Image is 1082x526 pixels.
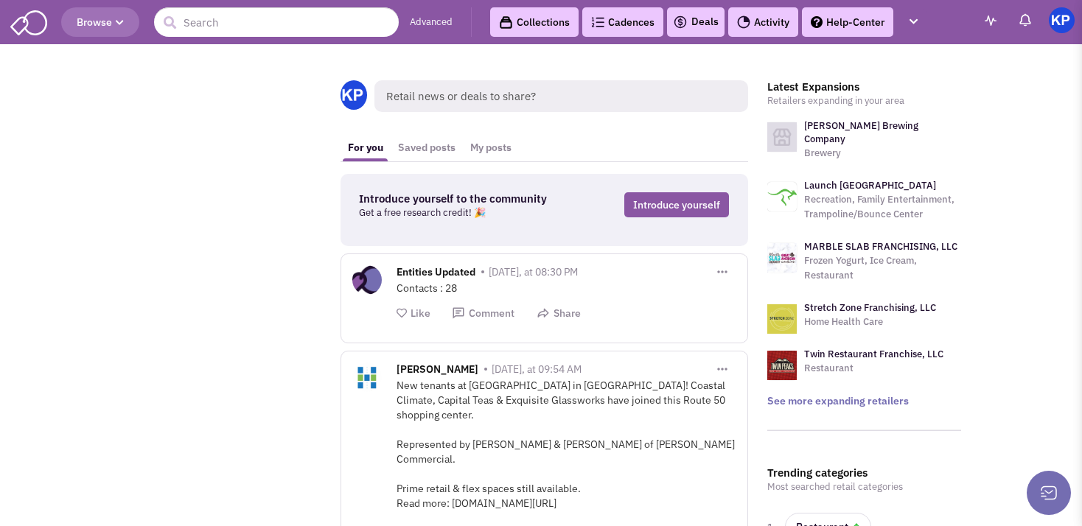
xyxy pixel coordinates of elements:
a: For you [341,134,391,161]
img: Activity.png [737,15,750,29]
a: [PERSON_NAME] Brewing Company [804,119,918,145]
span: [DATE], at 08:30 PM [489,265,578,278]
button: Comment [452,306,514,320]
a: MARBLE SLAB FRANCHISING, LLC [804,240,957,253]
span: [DATE], at 09:54 AM [492,362,582,376]
div: Contacts : 28 [397,281,736,295]
a: See more expanding retailers [767,394,909,407]
input: Search [154,7,399,37]
p: Retailers expanding in your area [767,94,962,108]
a: Stretch Zone Franchising, LLC [804,301,936,314]
img: icon-collection-lavender-black.svg [499,15,513,29]
img: help.png [811,16,823,28]
img: SmartAdmin [10,7,47,35]
p: Frozen Yogurt, Ice Cream, Restaurant [804,253,962,283]
img: icon-deals.svg [673,13,688,31]
a: Advanced [410,15,453,29]
p: Most searched retail categories [767,480,962,494]
img: logo [767,122,797,152]
img: KeyPoint Partners [1049,7,1075,33]
img: logo [767,351,797,380]
a: Introduce yourself [624,192,729,217]
p: Restaurant [804,361,943,376]
a: Launch [GEOGRAPHIC_DATA] [804,179,936,192]
button: Browse [61,7,139,37]
button: Like [397,306,430,320]
img: logo [767,182,797,211]
h3: Trending categories [767,466,962,480]
img: logo [767,304,797,334]
p: Home Health Care [804,315,936,329]
p: Get a free research credit! 🎉 [359,206,568,220]
a: Activity [728,7,798,37]
p: Brewery [804,146,962,161]
span: Entities Updated [397,265,475,282]
a: Twin Restaurant Franchise, LLC [804,348,943,360]
a: Saved posts [391,134,463,161]
a: My posts [463,134,519,161]
span: [PERSON_NAME] [397,362,478,379]
a: Help-Center [802,7,893,37]
span: Retail news or deals to share? [374,80,748,112]
span: Like [411,306,430,320]
p: Recreation, Family Entertainment, Trampoline/Bounce Center [804,192,962,222]
h3: Introduce yourself to the community [359,192,568,206]
a: Cadences [582,7,663,37]
span: Browse [77,15,124,29]
img: logo [767,243,797,273]
img: Cadences_logo.png [591,17,604,27]
a: Deals [673,13,719,31]
a: Collections [490,7,579,37]
h3: Latest Expansions [767,80,962,94]
button: Share [537,306,581,320]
